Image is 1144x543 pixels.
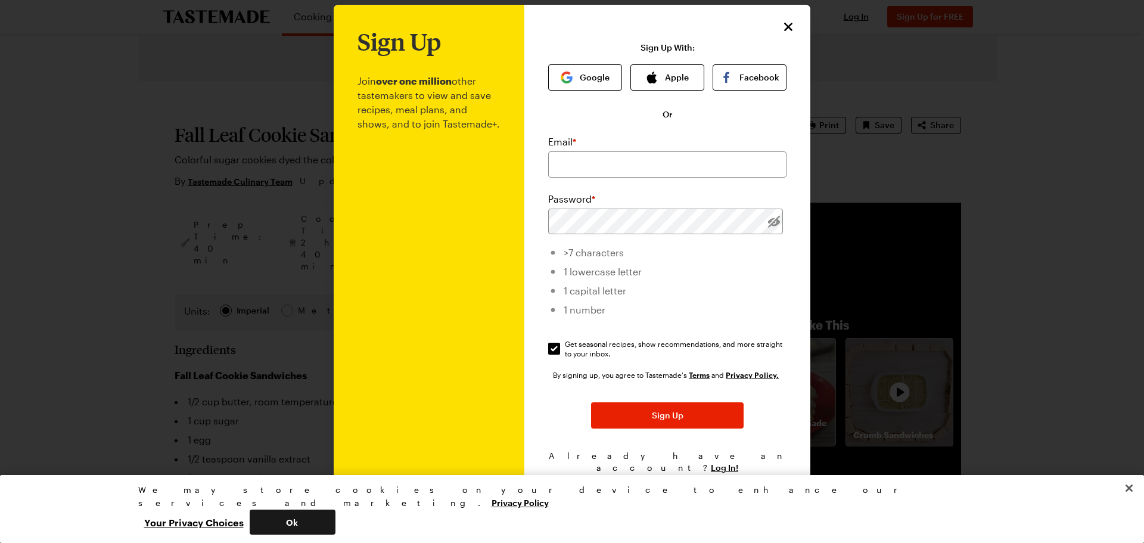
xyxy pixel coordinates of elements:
button: Google [548,64,622,91]
input: Get seasonal recipes, show recommendations, and more straight to your inbox. [548,343,560,355]
h1: Sign Up [357,29,441,55]
a: Tastemade Privacy Policy [726,370,779,380]
button: Sign Up [591,402,744,429]
p: Join other tastemakers to view and save recipes, meal plans, and shows, and to join Tastemade+. [357,55,500,499]
span: Get seasonal recipes, show recommendations, and more straight to your inbox. [565,339,788,358]
span: 1 capital letter [564,285,626,296]
label: Password [548,192,595,206]
p: Sign Up With: [641,43,695,52]
div: Privacy [138,483,996,535]
span: 1 lowercase letter [564,266,642,277]
button: Log In! [711,462,738,474]
div: We may store cookies on your device to enhance our services and marketing. [138,483,996,510]
span: Sign Up [652,409,683,421]
button: Close [1116,475,1142,501]
span: Already have an account? [549,451,786,473]
div: By signing up, you agree to Tastemade's and [553,369,782,381]
span: 1 number [564,304,605,315]
b: over one million [376,75,452,86]
button: Ok [250,510,335,535]
a: Tastemade Terms of Service [689,370,710,380]
button: Your Privacy Choices [138,510,250,535]
button: Close [781,19,796,35]
label: Email [548,135,576,149]
span: >7 characters [564,247,624,258]
span: Or [663,108,673,120]
a: More information about your privacy, opens in a new tab [492,497,549,508]
button: Facebook [713,64,786,91]
button: Apple [630,64,704,91]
